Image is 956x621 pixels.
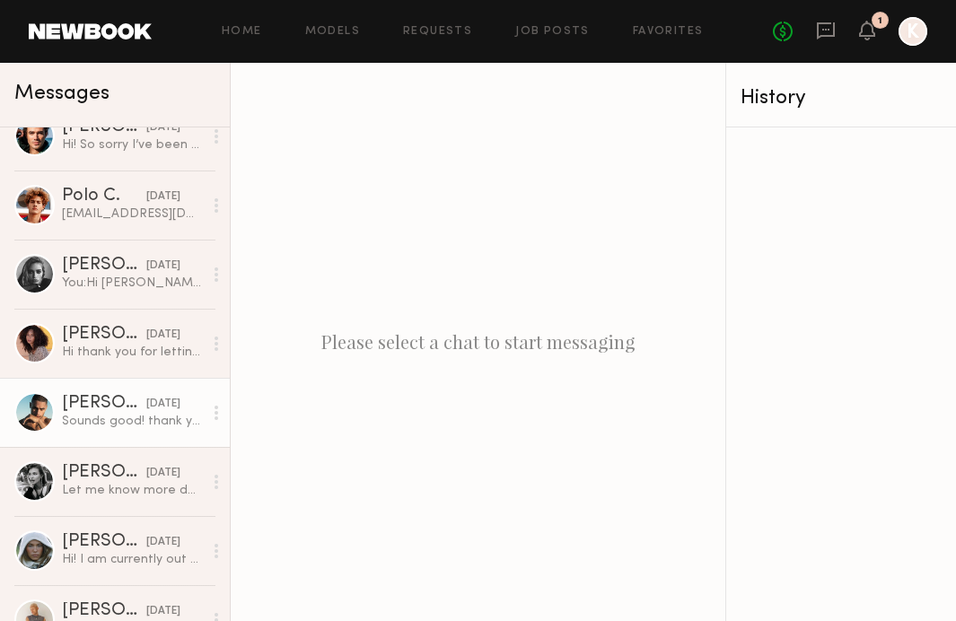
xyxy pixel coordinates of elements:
[62,275,203,292] div: You: Hi [PERSON_NAME] making sure we’re all set for [DATE], please confirm.
[62,395,146,413] div: [PERSON_NAME]
[62,551,203,568] div: Hi! I am currently out of town or I would love to!!!
[62,413,203,430] div: Sounds good! thank you
[62,257,146,275] div: [PERSON_NAME]
[62,118,146,136] div: [PERSON_NAME]
[146,119,180,136] div: [DATE]
[515,26,590,38] a: Job Posts
[62,206,203,223] div: [EMAIL_ADDRESS][DOMAIN_NAME]
[146,188,180,206] div: [DATE]
[146,258,180,275] div: [DATE]
[62,188,146,206] div: Polo C.
[62,344,203,361] div: Hi thank you for letting me know! I just found out I am available that day. For half day I typica...
[305,26,360,38] a: Models
[146,603,180,620] div: [DATE]
[62,464,146,482] div: [PERSON_NAME]
[222,26,262,38] a: Home
[146,534,180,551] div: [DATE]
[633,26,704,38] a: Favorites
[62,136,203,153] div: Hi! So sorry I’ve been swamped with auditions and working on set. I actually ended up booking ano...
[146,396,180,413] div: [DATE]
[14,83,110,104] span: Messages
[62,482,203,499] div: Let me know more details about the job please :)
[146,327,180,344] div: [DATE]
[403,26,472,38] a: Requests
[899,17,927,46] a: K
[231,63,725,621] div: Please select a chat to start messaging
[146,465,180,482] div: [DATE]
[62,533,146,551] div: [PERSON_NAME]
[878,16,882,26] div: 1
[62,602,146,620] div: [PERSON_NAME] O.
[741,88,942,109] div: History
[62,326,146,344] div: [PERSON_NAME]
